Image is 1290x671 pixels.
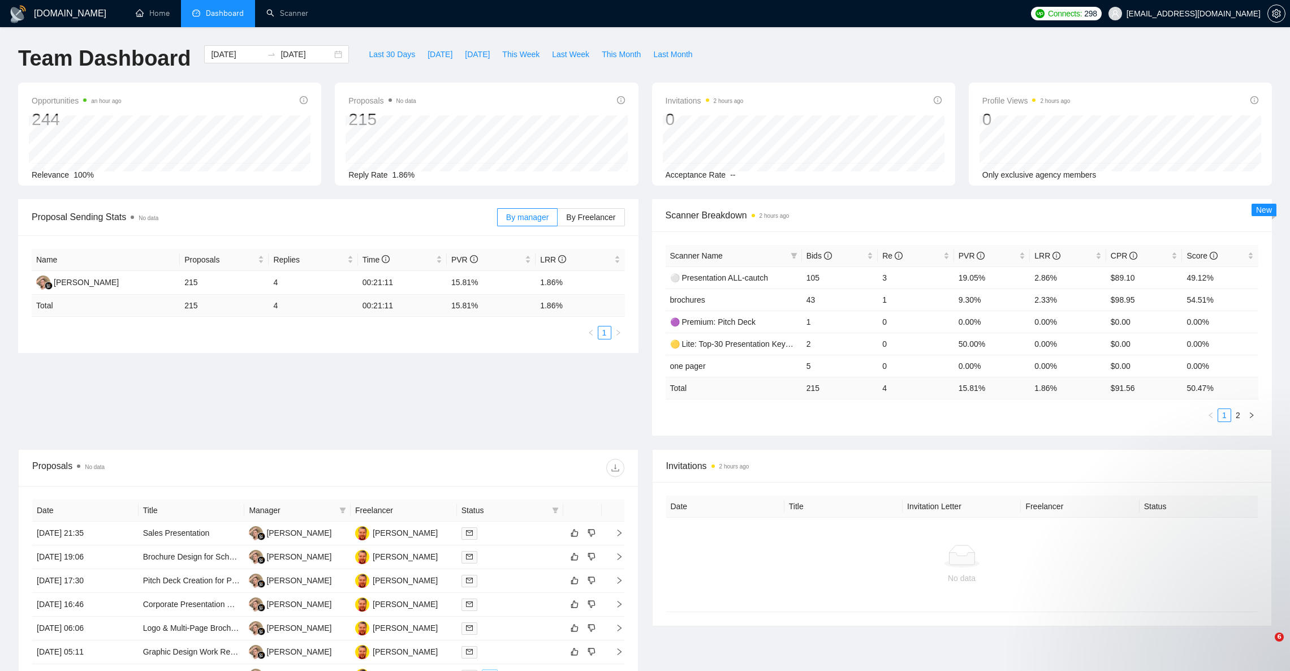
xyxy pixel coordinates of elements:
[249,504,335,517] span: Manager
[32,459,328,477] div: Proposals
[369,48,415,61] span: Last 30 Days
[192,9,200,17] span: dashboard
[1030,333,1106,355] td: 0.00%
[266,646,331,658] div: [PERSON_NAME]
[351,500,457,522] th: Freelancer
[552,507,559,514] span: filter
[396,98,416,104] span: No data
[878,333,954,355] td: 0
[571,623,579,633] span: like
[1252,633,1279,660] iframe: Intercom live chat
[32,617,139,640] td: [DATE] 06:06
[878,266,954,289] td: 3
[363,255,390,264] span: Time
[666,208,1259,222] span: Scanner Breakdown
[32,569,139,593] td: [DATE] 17:30
[136,8,170,18] a: homeHome
[139,215,158,221] span: No data
[74,170,94,179] span: 100%
[1245,408,1258,422] button: right
[337,502,348,519] span: filter
[568,526,581,540] button: like
[611,326,625,339] button: right
[1218,409,1231,421] a: 1
[571,647,579,656] span: like
[617,96,625,104] span: info-circle
[249,575,331,584] a: VZ[PERSON_NAME]
[249,597,263,612] img: VZ
[139,593,245,617] td: Corporate Presentation Design for Fenergo
[392,170,415,179] span: 1.86%
[1245,408,1258,422] li: Next Page
[249,599,331,608] a: VZ[PERSON_NAME]
[568,597,581,611] button: like
[1106,289,1183,311] td: $98.95
[300,96,308,104] span: info-circle
[257,627,265,635] img: gigradar-bm.png
[355,552,438,561] a: JN[PERSON_NAME]
[588,528,596,537] span: dislike
[428,48,452,61] span: [DATE]
[1256,205,1272,214] span: New
[982,170,1097,179] span: Only exclusive agency members
[269,271,357,295] td: 4
[585,645,598,659] button: dislike
[878,355,954,377] td: 0
[266,574,331,587] div: [PERSON_NAME]
[257,651,265,659] img: gigradar-bm.png
[606,624,623,632] span: right
[348,94,416,107] span: Proposals
[355,621,369,635] img: JN
[451,255,478,264] span: PVR
[1052,252,1060,260] span: info-circle
[355,575,438,584] a: JN[PERSON_NAME]
[257,532,265,540] img: gigradar-bm.png
[339,507,346,514] span: filter
[358,295,447,317] td: 00:21:11
[550,502,561,519] span: filter
[1231,408,1245,422] li: 2
[466,601,473,608] span: mail
[954,289,1030,311] td: 9.30%
[266,598,331,610] div: [PERSON_NAME]
[32,640,139,664] td: [DATE] 05:11
[606,600,623,608] span: right
[459,45,496,63] button: [DATE]
[506,213,549,222] span: By manager
[249,647,331,656] a: VZ[PERSON_NAME]
[36,277,119,286] a: VZ[PERSON_NAME]
[447,271,536,295] td: 15.81%
[32,210,497,224] span: Proposal Sending Stats
[670,362,706,371] a: one pager
[502,48,540,61] span: This Week
[568,645,581,659] button: like
[1182,377,1258,399] td: 50.47 %
[18,45,191,72] h1: Team Dashboard
[355,597,369,612] img: JN
[269,249,357,271] th: Replies
[466,648,473,655] span: mail
[355,645,369,659] img: JN
[903,496,1021,518] th: Invitation Letter
[954,311,1030,333] td: 0.00%
[806,251,832,260] span: Bids
[143,600,295,609] a: Corporate Presentation Design for Fenergo
[143,528,210,537] a: Sales Presentation
[1048,7,1082,20] span: Connects:
[802,311,878,333] td: 1
[666,377,802,399] td: Total
[1275,633,1284,642] span: 6
[1182,266,1258,289] td: 49.12%
[615,329,622,336] span: right
[571,600,579,609] span: like
[558,255,566,263] span: info-circle
[466,577,473,584] span: mail
[585,574,598,587] button: dislike
[954,355,1030,377] td: 0.00%
[139,640,245,664] td: Graphic Design Work Required
[585,550,598,564] button: dislike
[882,251,903,260] span: Re
[1267,5,1285,23] button: setting
[355,623,438,632] a: JN[PERSON_NAME]
[139,617,245,640] td: Logo & Multi-Page Brochure Design (with QR Code + Branding Integration)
